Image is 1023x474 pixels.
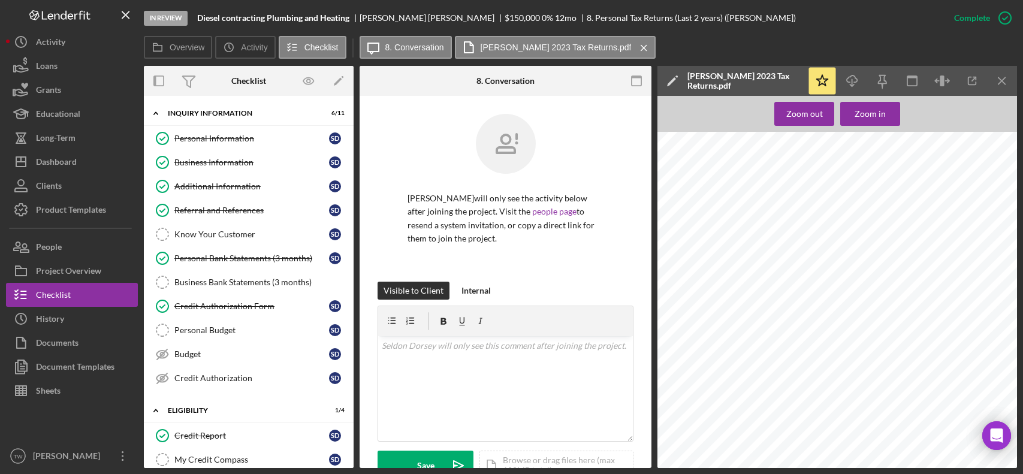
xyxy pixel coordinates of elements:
div: Personal Bank Statements (3 months) [174,253,329,263]
button: Clients [6,174,138,198]
div: 1 / 4 [323,407,345,414]
button: History [6,307,138,331]
div: Grants [36,78,61,105]
div: Checklist [36,283,71,310]
div: In Review [144,11,188,26]
div: Credit Report [174,431,329,440]
div: 8. Conversation [476,76,535,86]
button: Educational [6,102,138,126]
div: S D [329,300,341,312]
div: Business Bank Statements (3 months) [174,277,347,287]
div: My Credit Compass [174,455,329,464]
div: ELIGIBILITY [168,407,315,414]
button: Product Templates [6,198,138,222]
label: Checklist [304,43,339,52]
a: Know Your CustomerSD [150,222,348,246]
button: Sheets [6,379,138,403]
div: S D [329,252,341,264]
div: Business Information [174,158,329,167]
button: Grants [6,78,138,102]
div: S D [329,372,341,384]
div: Referral and References [174,206,329,215]
div: Personal Budget [174,325,329,335]
div: Complete [954,6,990,30]
div: 0 % [542,13,553,23]
div: [PERSON_NAME] 2023 Tax Returns.pdf [687,71,801,90]
a: Credit Authorization FormSD [150,294,348,318]
div: Additional Information [174,182,329,191]
button: Project Overview [6,259,138,283]
label: [PERSON_NAME] 2023 Tax Returns.pdf [481,43,632,52]
div: People [36,235,62,262]
button: TW[PERSON_NAME] [6,444,138,468]
div: Credit Authorization [174,373,329,383]
a: Credit ReportSD [150,424,348,448]
div: Dashboard [36,150,77,177]
div: S D [329,348,341,360]
div: Open Intercom Messenger [982,421,1011,450]
div: Visible to Client [384,282,443,300]
div: Activity [36,30,65,57]
a: Business InformationSD [150,150,348,174]
a: Credit AuthorizationSD [150,366,348,390]
div: Document Templates [36,355,114,382]
div: Product Templates [36,198,106,225]
div: S D [329,180,341,192]
div: Zoom in [855,102,886,126]
button: Checklist [6,283,138,307]
button: Complete [942,6,1017,30]
div: 6 / 11 [323,110,345,117]
div: Internal [461,282,491,300]
a: Activity [6,30,138,54]
div: Project Overview [36,259,101,286]
a: My Credit CompassSD [150,448,348,472]
button: Activity [215,36,275,59]
a: Personal Bank Statements (3 months)SD [150,246,348,270]
button: Zoom in [840,102,900,126]
a: Referral and ReferencesSD [150,198,348,222]
div: Loans [36,54,58,81]
div: S D [329,228,341,240]
button: Loans [6,54,138,78]
button: People [6,235,138,259]
div: S D [329,132,341,144]
div: Sheets [36,379,61,406]
div: S D [329,204,341,216]
a: Personal InformationSD [150,126,348,150]
button: Dashboard [6,150,138,174]
a: Personal BudgetSD [150,318,348,342]
div: Long-Term [36,126,76,153]
label: 8. Conversation [385,43,444,52]
div: [PERSON_NAME] [PERSON_NAME] [360,13,505,23]
div: Know Your Customer [174,230,329,239]
div: History [36,307,64,334]
button: Long-Term [6,126,138,150]
button: 8. Conversation [360,36,452,59]
a: BudgetSD [150,342,348,366]
button: Overview [144,36,212,59]
a: Documents [6,331,138,355]
div: Documents [36,331,79,358]
b: Diesel contracting Plumbing and Heating [197,13,349,23]
div: Budget [174,349,329,359]
label: Overview [170,43,204,52]
a: people page [532,206,577,216]
div: S D [329,156,341,168]
a: Business Bank Statements (3 months) [150,270,348,294]
div: INQUIRY INFORMATION [168,110,315,117]
div: Checklist [231,76,266,86]
button: Checklist [279,36,346,59]
div: 8. Personal Tax Returns (Last 2 years) ([PERSON_NAME]) [587,13,796,23]
p: [PERSON_NAME] will only see the activity below after joining the project. Visit the to resend a s... [408,192,603,246]
div: [PERSON_NAME] [30,444,108,471]
a: Additional InformationSD [150,174,348,198]
button: Internal [455,282,497,300]
button: Document Templates [6,355,138,379]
